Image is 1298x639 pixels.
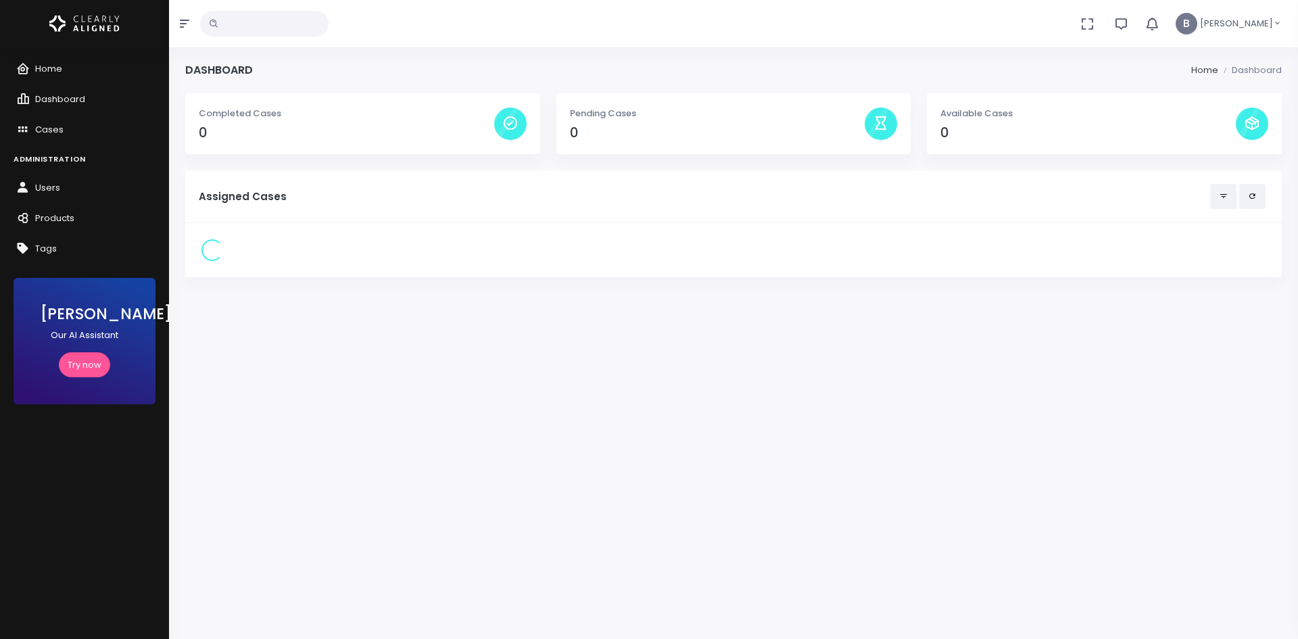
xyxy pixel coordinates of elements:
li: Home [1191,64,1218,77]
h4: 0 [570,125,865,141]
h3: [PERSON_NAME] [41,305,128,323]
p: Our AI Assistant [41,329,128,342]
span: Home [35,62,62,75]
span: Tags [35,242,57,255]
h4: 0 [940,125,1236,141]
li: Dashboard [1218,64,1282,77]
h4: 0 [199,125,494,141]
span: B [1176,13,1197,34]
span: Products [35,212,74,224]
h5: Assigned Cases [199,191,1210,203]
span: Dashboard [35,93,85,105]
p: Completed Cases [199,107,494,120]
h4: Dashboard [185,64,253,76]
a: Try now [59,352,110,377]
img: Logo Horizontal [49,9,120,38]
span: Cases [35,123,64,136]
span: [PERSON_NAME] [1200,17,1273,30]
p: Pending Cases [570,107,865,120]
p: Available Cases [940,107,1236,120]
span: Users [35,181,60,194]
